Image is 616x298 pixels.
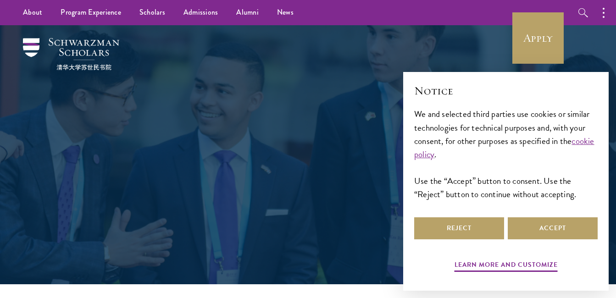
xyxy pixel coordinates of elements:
div: We and selected third parties use cookies or similar technologies for technical purposes and, wit... [414,107,598,200]
a: cookie policy [414,134,594,161]
button: Learn more and customize [455,259,558,273]
a: Apply [512,12,564,64]
h2: Notice [414,83,598,99]
button: Reject [414,217,504,239]
button: Accept [508,217,598,239]
img: Schwarzman Scholars [23,38,119,70]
